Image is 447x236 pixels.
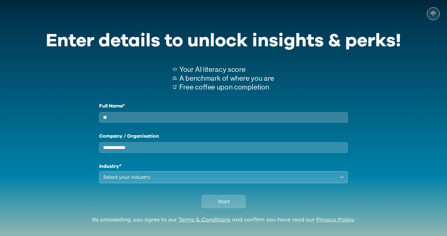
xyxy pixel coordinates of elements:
[99,132,348,140] label: Company / Organisation
[103,174,335,181] div: Select your industry
[202,195,246,208] button: Start
[92,217,355,224] div: By proceeding, you agree to our and confirm you have read our .
[46,26,401,55] div: Enter details to unlock insights & perks!
[179,74,274,83] p: A benchmark of where you are
[316,217,354,223] a: Privacy Policy
[99,163,348,170] h1: Industry*
[218,198,230,205] span: Start
[179,83,274,92] p: Free coffee upon completion
[178,217,230,223] a: Terms & Conditions
[99,102,348,110] label: Full Name*
[431,11,436,17] span: 中
[99,171,348,183] button: Select your industry
[179,65,274,74] p: Your AI literacy score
